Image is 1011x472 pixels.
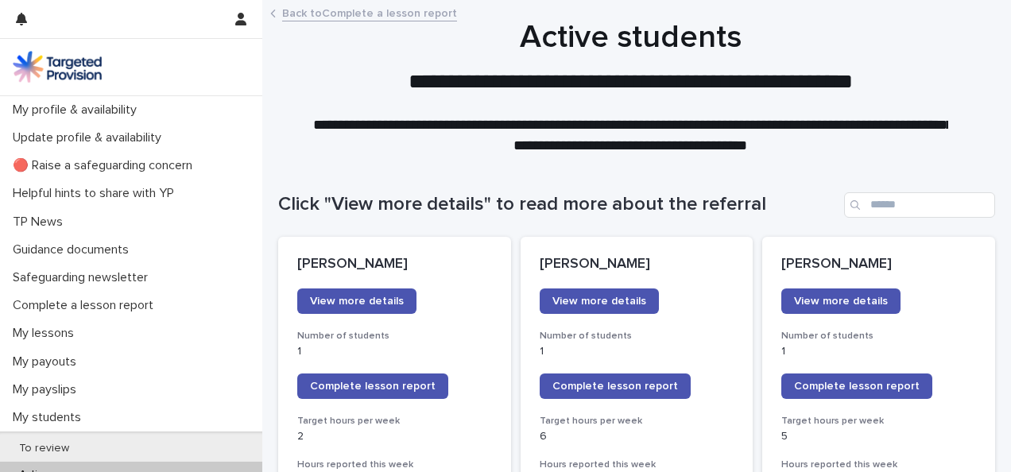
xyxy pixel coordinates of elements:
p: 1 [781,345,976,358]
p: [PERSON_NAME] [781,256,976,273]
h3: Number of students [540,330,734,342]
span: View more details [552,296,646,307]
p: TP News [6,215,76,230]
h3: Target hours per week [540,415,734,428]
p: Update profile & availability [6,130,174,145]
h3: Hours reported this week [781,458,976,471]
p: My payslips [6,382,89,397]
a: Back toComplete a lesson report [282,3,457,21]
p: My payouts [6,354,89,369]
a: View more details [781,288,901,314]
a: Complete lesson report [540,373,691,399]
a: Complete lesson report [781,373,932,399]
p: 2 [297,430,492,443]
h3: Target hours per week [781,415,976,428]
a: View more details [540,288,659,314]
input: Search [844,192,995,218]
p: Safeguarding newsletter [6,270,161,285]
h1: Active students [278,18,983,56]
p: 🔴 Raise a safeguarding concern [6,158,205,173]
h3: Hours reported this week [540,458,734,471]
p: 5 [781,430,976,443]
img: M5nRWzHhSzIhMunXDL62 [13,51,102,83]
h1: Click "View more details" to read more about the referral [278,193,838,216]
p: [PERSON_NAME] [540,256,734,273]
span: View more details [310,296,404,307]
span: View more details [794,296,888,307]
span: Complete lesson report [794,381,920,392]
a: View more details [297,288,416,314]
p: 6 [540,430,734,443]
h3: Target hours per week [297,415,492,428]
p: My students [6,410,94,425]
p: [PERSON_NAME] [297,256,492,273]
p: My profile & availability [6,103,149,118]
span: Complete lesson report [310,381,436,392]
p: Guidance documents [6,242,141,257]
p: My lessons [6,326,87,341]
p: 1 [297,345,492,358]
p: 1 [540,345,734,358]
h3: Number of students [297,330,492,342]
h3: Hours reported this week [297,458,492,471]
span: Complete lesson report [552,381,678,392]
p: Helpful hints to share with YP [6,186,187,201]
a: Complete lesson report [297,373,448,399]
p: Complete a lesson report [6,298,166,313]
p: To review [6,442,82,455]
h3: Number of students [781,330,976,342]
